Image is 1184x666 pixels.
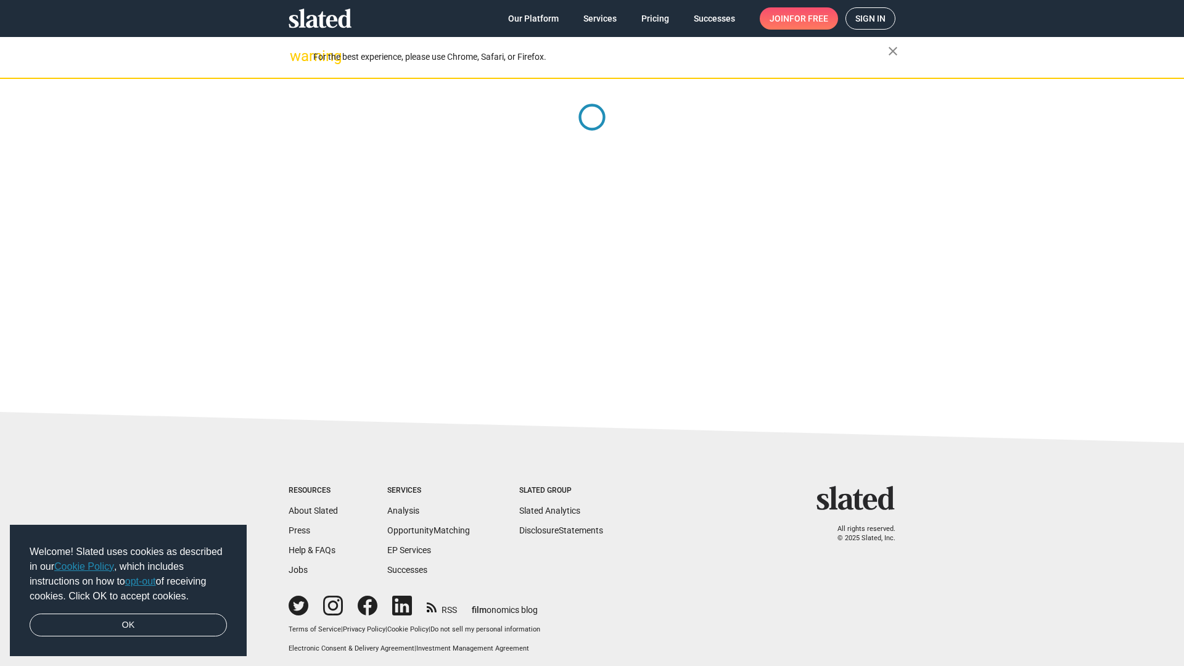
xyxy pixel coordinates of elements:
[289,545,335,555] a: Help & FAQs
[387,625,429,633] a: Cookie Policy
[583,7,617,30] span: Services
[10,525,247,657] div: cookieconsent
[313,49,888,65] div: For the best experience, please use Chrome, Safari, or Firefox.
[760,7,838,30] a: Joinfor free
[289,565,308,575] a: Jobs
[845,7,895,30] a: Sign in
[341,625,343,633] span: |
[343,625,385,633] a: Privacy Policy
[289,625,341,633] a: Terms of Service
[414,644,416,652] span: |
[498,7,569,30] a: Our Platform
[472,594,538,616] a: filmonomics blog
[54,561,114,572] a: Cookie Policy
[824,525,895,543] p: All rights reserved. © 2025 Slated, Inc.
[125,576,156,586] a: opt-out
[387,565,427,575] a: Successes
[427,597,457,616] a: RSS
[472,605,487,615] span: film
[387,545,431,555] a: EP Services
[290,49,305,64] mat-icon: warning
[631,7,679,30] a: Pricing
[886,44,900,59] mat-icon: close
[855,8,886,29] span: Sign in
[694,7,735,30] span: Successes
[684,7,745,30] a: Successes
[387,486,470,496] div: Services
[289,486,338,496] div: Resources
[508,7,559,30] span: Our Platform
[519,506,580,516] a: Slated Analytics
[387,525,470,535] a: OpportunityMatching
[416,644,529,652] a: Investment Management Agreement
[430,625,540,635] button: Do not sell my personal information
[519,486,603,496] div: Slated Group
[641,7,669,30] span: Pricing
[387,506,419,516] a: Analysis
[573,7,627,30] a: Services
[289,644,414,652] a: Electronic Consent & Delivery Agreement
[30,545,227,604] span: Welcome! Slated uses cookies as described in our , which includes instructions on how to of recei...
[385,625,387,633] span: |
[789,7,828,30] span: for free
[289,506,338,516] a: About Slated
[429,625,430,633] span: |
[30,614,227,637] a: dismiss cookie message
[289,525,310,535] a: Press
[770,7,828,30] span: Join
[519,525,603,535] a: DisclosureStatements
